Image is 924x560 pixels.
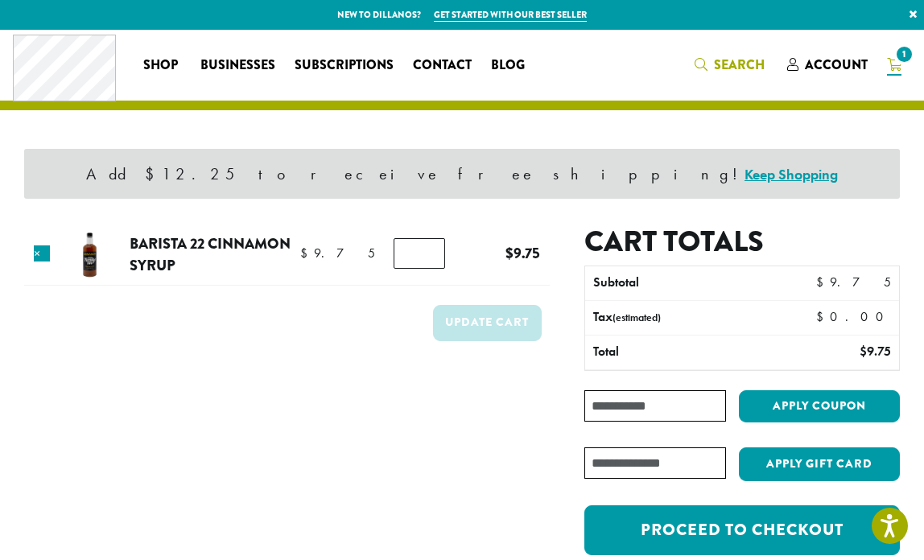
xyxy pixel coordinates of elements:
span: $ [505,242,514,264]
span: $ [816,274,830,290]
button: Apply Gift Card [739,447,900,481]
th: Subtotal [585,266,773,300]
span: Blog [491,56,525,76]
small: (estimated) [613,311,661,324]
a: Get started with our best seller [434,8,587,22]
span: $ [860,343,867,360]
bdi: 9.75 [300,245,375,261]
img: B22 Cinnamon Syrup [64,229,116,281]
bdi: 0.00 [816,308,891,325]
span: Contact [413,56,472,76]
span: Search [714,56,765,74]
a: Remove this item [34,245,50,261]
a: Barista 22 Cinnamon Syrup [130,233,291,277]
bdi: 9.75 [860,343,891,360]
span: $ [816,308,830,325]
th: Total [585,336,773,369]
th: Tax [585,301,807,335]
a: Search [685,51,778,78]
a: Keep Shopping [745,165,838,183]
span: 1 [893,43,915,65]
a: Shop [134,52,191,78]
span: $ [300,245,314,261]
div: Add $12.25 to receive free shipping! [24,149,900,199]
bdi: 9.75 [505,242,540,264]
input: Product quantity [394,238,445,269]
bdi: 9.75 [816,274,891,290]
button: Update cart [433,305,542,341]
h2: Cart totals [584,224,900,259]
button: Apply coupon [739,390,900,423]
span: Account [805,56,868,74]
span: Subscriptions [295,56,394,76]
a: Proceed to checkout [584,505,900,555]
span: Businesses [200,56,275,76]
span: Shop [143,56,178,76]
